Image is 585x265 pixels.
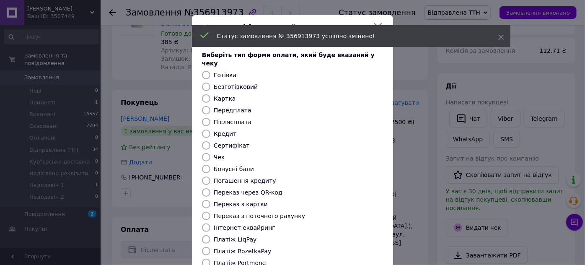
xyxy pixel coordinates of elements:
label: Кредит [214,130,236,137]
label: Платіж RozetkaPay [214,248,271,255]
label: Сертифікат [214,142,250,149]
label: Післясплата [214,119,252,125]
span: Виберіть тип форми оплати, який буде вказаний у чеку [202,52,375,67]
label: Передплата [214,107,251,114]
label: Чек [214,154,225,161]
label: Бонусні бали [214,166,254,172]
label: Платіж LiqPay [214,236,256,243]
label: Готівка [214,72,236,78]
label: Переказ з поточного рахунку [214,213,305,219]
label: Картка [214,95,236,102]
label: Безготівковий [214,83,258,90]
span: Видати фіскальний чек [202,22,370,34]
label: Погашення кредиту [214,177,276,184]
label: Переказ через QR-код [214,189,282,196]
label: Інтернет еквайринг [214,224,275,231]
div: Статус замовлення № 356913973 успішно змінено! [217,32,477,40]
label: Переказ з картки [214,201,268,208]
